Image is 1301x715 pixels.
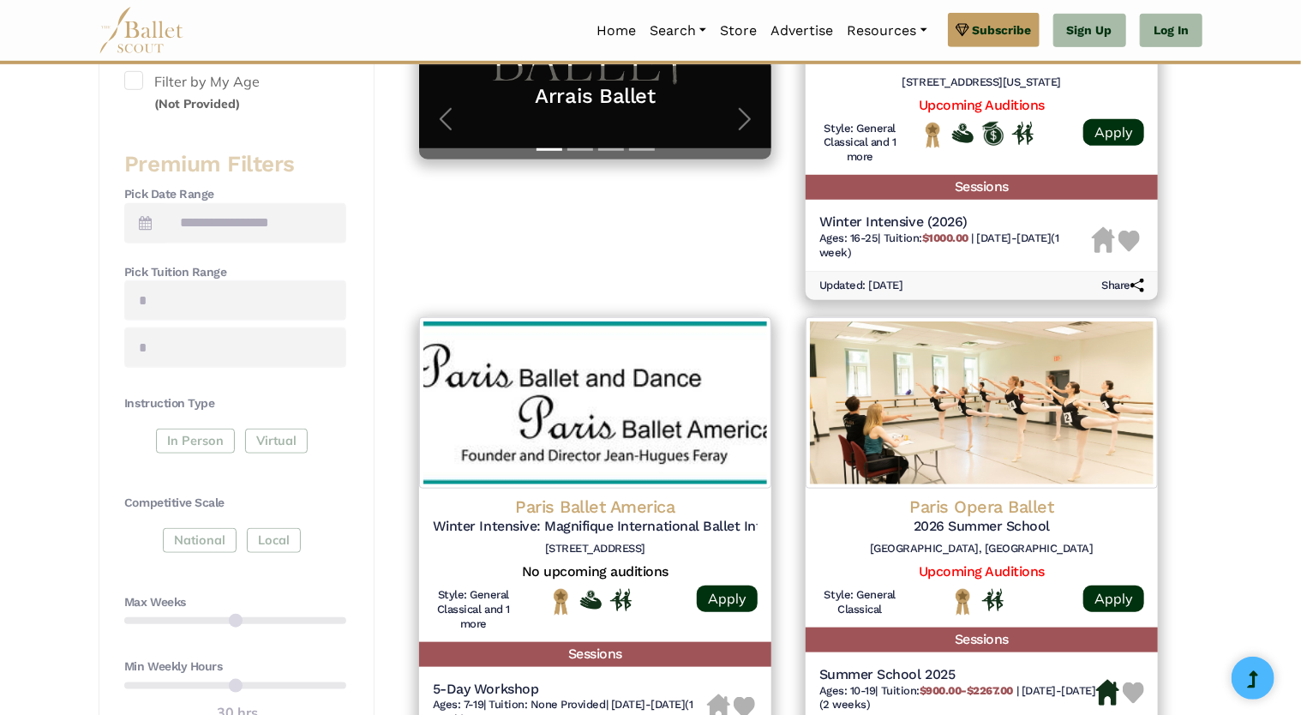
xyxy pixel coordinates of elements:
[124,658,346,676] h4: Min Weekly Hours
[920,684,1013,697] b: $900.00-$2267.00
[433,563,758,581] h5: No upcoming auditions
[124,594,346,611] h4: Max Weeks
[819,75,1144,90] h6: [STREET_ADDRESS][US_STATE]
[919,97,1045,113] a: Upcoming Auditions
[1083,119,1144,146] a: Apply
[819,666,1096,684] h5: Summer School 2025
[124,495,346,512] h4: Competitive Scale
[433,496,758,518] h4: Paris Ballet America
[819,496,1144,518] h4: Paris Opera Ballet
[956,21,969,39] img: gem.svg
[124,150,346,179] h3: Premium Filters
[819,542,1144,556] h6: [GEOGRAPHIC_DATA], [GEOGRAPHIC_DATA]
[819,684,1096,712] span: [DATE]-[DATE] (2 weeks)
[697,586,758,612] a: Apply
[1012,122,1034,144] img: In Person
[124,186,346,203] h4: Pick Date Range
[952,123,974,142] img: Offers Financial Aid
[806,628,1158,652] h5: Sessions
[819,684,876,697] span: Ages: 10-19
[590,13,643,49] a: Home
[819,231,1059,259] span: [DATE]-[DATE] (1 week)
[840,13,933,49] a: Resources
[819,231,1092,261] h6: | |
[124,71,346,115] label: Filter by My Age
[629,140,655,159] button: Slide 4
[433,518,758,536] h5: Winter Intensive: Magnifique International Ballet Intensive
[973,21,1032,39] span: Subscribe
[537,140,562,159] button: Slide 1
[922,122,944,148] img: National
[819,122,901,165] h6: Style: General Classical and 1 more
[881,684,1016,697] span: Tuition:
[598,140,624,159] button: Slide 3
[819,213,1092,231] h5: Winter Intensive (2026)
[567,140,593,159] button: Slide 2
[819,684,1096,713] h6: | |
[1140,14,1202,48] a: Log In
[124,395,346,412] h4: Instruction Type
[419,642,771,667] h5: Sessions
[433,681,707,699] h5: 5-Day Workshop
[819,231,878,244] span: Ages: 16-25
[713,13,764,49] a: Store
[436,83,754,110] a: Arrais Ballet
[922,231,968,244] b: $1000.00
[550,588,572,615] img: National
[884,231,972,244] span: Tuition:
[764,13,840,49] a: Advertise
[819,279,903,293] h6: Updated: [DATE]
[580,591,602,610] img: Offers Financial Aid
[948,13,1040,47] a: Subscribe
[1092,227,1115,253] img: Housing Unavailable
[154,96,240,111] small: (Not Provided)
[806,317,1158,489] img: Logo
[1123,682,1144,704] img: Heart
[952,588,974,615] img: National
[1118,231,1140,252] img: Heart
[919,563,1045,580] a: Upcoming Auditions
[433,542,758,556] h6: [STREET_ADDRESS]
[806,175,1158,200] h5: Sessions
[1101,279,1144,293] h6: Share
[419,317,771,489] img: Logo
[124,264,346,281] h4: Pick Tuition Range
[489,698,605,711] span: Tuition: None Provided
[1096,680,1119,706] img: Housing Available
[819,518,1144,536] h5: 2026 Summer School
[643,13,713,49] a: Search
[982,122,1004,146] img: Offers Scholarship
[433,698,483,711] span: Ages: 7-19
[1053,14,1126,48] a: Sign Up
[433,588,514,632] h6: Style: General Classical and 1 more
[982,589,1004,611] img: In Person
[1083,586,1144,612] a: Apply
[610,589,632,611] img: In Person
[819,588,901,617] h6: Style: General Classical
